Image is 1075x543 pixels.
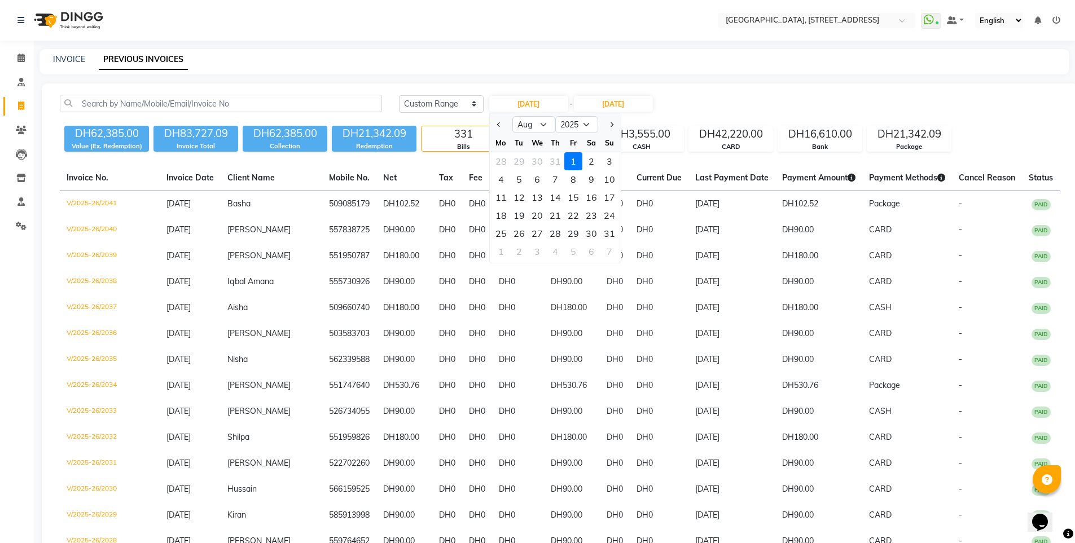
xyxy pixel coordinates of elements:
[528,206,546,224] div: Wednesday, August 20, 2025
[227,328,291,338] span: [PERSON_NAME]
[869,328,892,338] span: CARD
[492,242,510,261] div: Monday, September 1, 2025
[582,188,600,206] div: Saturday, August 16, 2025
[959,354,962,364] span: -
[869,406,892,416] span: CASH
[606,116,616,134] button: Next month
[492,295,544,321] td: DH0
[630,373,688,399] td: DH0
[432,217,462,243] td: DH0
[688,295,775,321] td: [DATE]
[630,425,688,451] td: DH0
[227,432,249,442] span: Shilpa
[1032,329,1051,340] span: PAID
[959,276,962,286] span: -
[492,170,510,188] div: 4
[1032,225,1051,236] span: PAID
[582,206,600,224] div: 23
[546,224,564,242] div: Thursday, August 28, 2025
[528,134,546,152] div: We
[582,170,600,188] div: Saturday, August 9, 2025
[546,134,564,152] div: Th
[528,224,546,242] div: 27
[462,451,492,476] td: DH0
[688,269,775,295] td: [DATE]
[1032,407,1051,418] span: PAID
[322,399,376,425] td: 526734055
[332,126,416,142] div: DH21,342.09
[322,347,376,373] td: 562339588
[166,302,191,312] span: [DATE]
[528,242,546,261] div: Wednesday, September 3, 2025
[60,373,160,399] td: V/2025-26/2034
[227,173,275,183] span: Client Name
[778,142,862,152] div: Bank
[688,217,775,243] td: [DATE]
[1032,355,1051,366] span: PAID
[775,295,862,321] td: DH180.00
[544,373,600,399] td: DH530.76
[564,242,582,261] div: 5
[510,242,528,261] div: Tuesday, September 2, 2025
[510,188,528,206] div: 12
[869,302,892,312] span: CASH
[492,206,510,224] div: 18
[582,224,600,242] div: Saturday, August 30, 2025
[227,406,291,416] span: [PERSON_NAME]
[869,198,900,209] span: Package
[60,269,160,295] td: V/2025-26/2038
[637,173,682,183] span: Current Due
[510,170,528,188] div: 5
[600,295,630,321] td: DH0
[153,142,238,151] div: Invoice Total
[544,347,600,373] td: DH90.00
[60,399,160,425] td: V/2025-26/2033
[462,191,492,218] td: DH0
[227,276,274,286] span: Iqbal Amana
[600,347,630,373] td: DH0
[432,295,462,321] td: DH0
[600,142,683,152] div: CASH
[64,142,149,151] div: Value (Ex. Redemption)
[688,425,775,451] td: [DATE]
[600,321,630,347] td: DH0
[376,321,432,347] td: DH90.00
[630,269,688,295] td: DH0
[422,126,505,142] div: 331
[166,198,191,209] span: [DATE]
[322,269,376,295] td: 555730926
[60,425,160,451] td: V/2025-26/2032
[600,373,630,399] td: DH0
[689,142,773,152] div: CARD
[688,399,775,425] td: [DATE]
[462,217,492,243] td: DH0
[546,206,564,224] div: 21
[166,432,191,442] span: [DATE]
[689,126,773,142] div: DH42,220.00
[564,206,582,224] div: Friday, August 22, 2025
[166,458,191,468] span: [DATE]
[600,269,630,295] td: DH0
[959,458,962,468] span: -
[778,126,862,142] div: DH16,610.00
[564,170,582,188] div: Friday, August 8, 2025
[546,152,564,170] div: Thursday, July 31, 2025
[494,116,504,134] button: Previous month
[600,152,618,170] div: 3
[600,242,618,261] div: 7
[630,217,688,243] td: DH0
[582,206,600,224] div: Saturday, August 23, 2025
[376,425,432,451] td: DH180.00
[492,224,510,242] div: Monday, August 25, 2025
[546,152,564,170] div: 31
[869,380,900,390] span: Package
[544,451,600,476] td: DH90.00
[869,276,892,286] span: CARD
[322,373,376,399] td: 551747640
[492,170,510,188] div: Monday, August 4, 2025
[869,224,892,235] span: CARD
[166,224,191,235] span: [DATE]
[166,354,191,364] span: [DATE]
[462,373,492,399] td: DH0
[512,116,555,133] select: Select month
